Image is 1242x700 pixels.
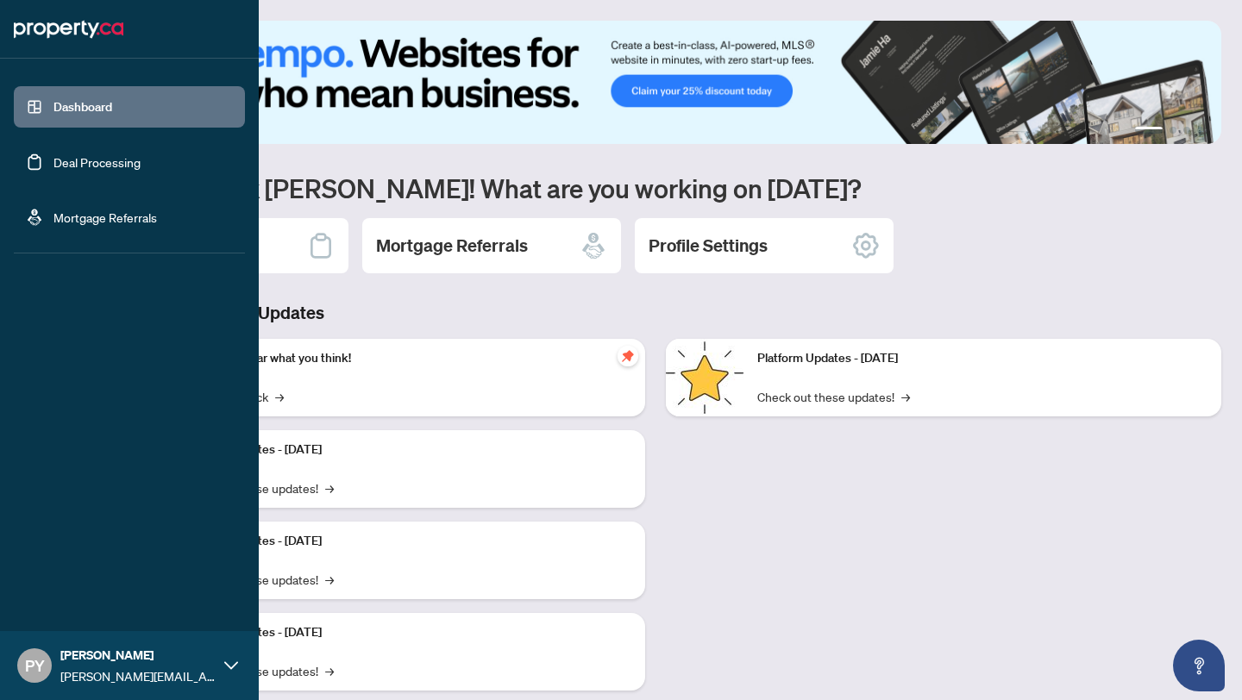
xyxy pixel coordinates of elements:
a: Dashboard [53,99,112,115]
button: 2 [1170,127,1176,134]
span: [PERSON_NAME] [60,646,216,665]
span: → [901,387,910,406]
h2: Mortgage Referrals [376,234,528,258]
a: Check out these updates!→ [757,387,910,406]
span: → [325,570,334,589]
h2: Profile Settings [649,234,768,258]
span: PY [25,653,45,678]
p: Platform Updates - [DATE] [181,532,631,551]
p: We want to hear what you think! [181,349,631,368]
a: Deal Processing [53,154,141,170]
button: 1 [1135,127,1163,134]
span: → [325,661,334,680]
img: logo [14,16,123,43]
h1: Welcome back [PERSON_NAME]! What are you working on [DATE]? [90,172,1221,204]
button: 3 [1183,127,1190,134]
span: → [325,478,334,497]
button: 4 [1197,127,1204,134]
a: Mortgage Referrals [53,209,157,225]
p: Platform Updates - [DATE] [181,441,631,459]
p: Platform Updates - [DATE] [757,349,1207,368]
img: Slide 0 [90,21,1221,144]
img: Platform Updates - June 23, 2025 [666,339,743,416]
h3: Brokerage & Industry Updates [90,301,1221,325]
span: [PERSON_NAME][EMAIL_ADDRESS][DOMAIN_NAME] [60,666,216,685]
p: Platform Updates - [DATE] [181,623,631,642]
button: Open asap [1173,640,1225,691]
span: → [275,387,284,406]
span: pushpin [618,346,638,366]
